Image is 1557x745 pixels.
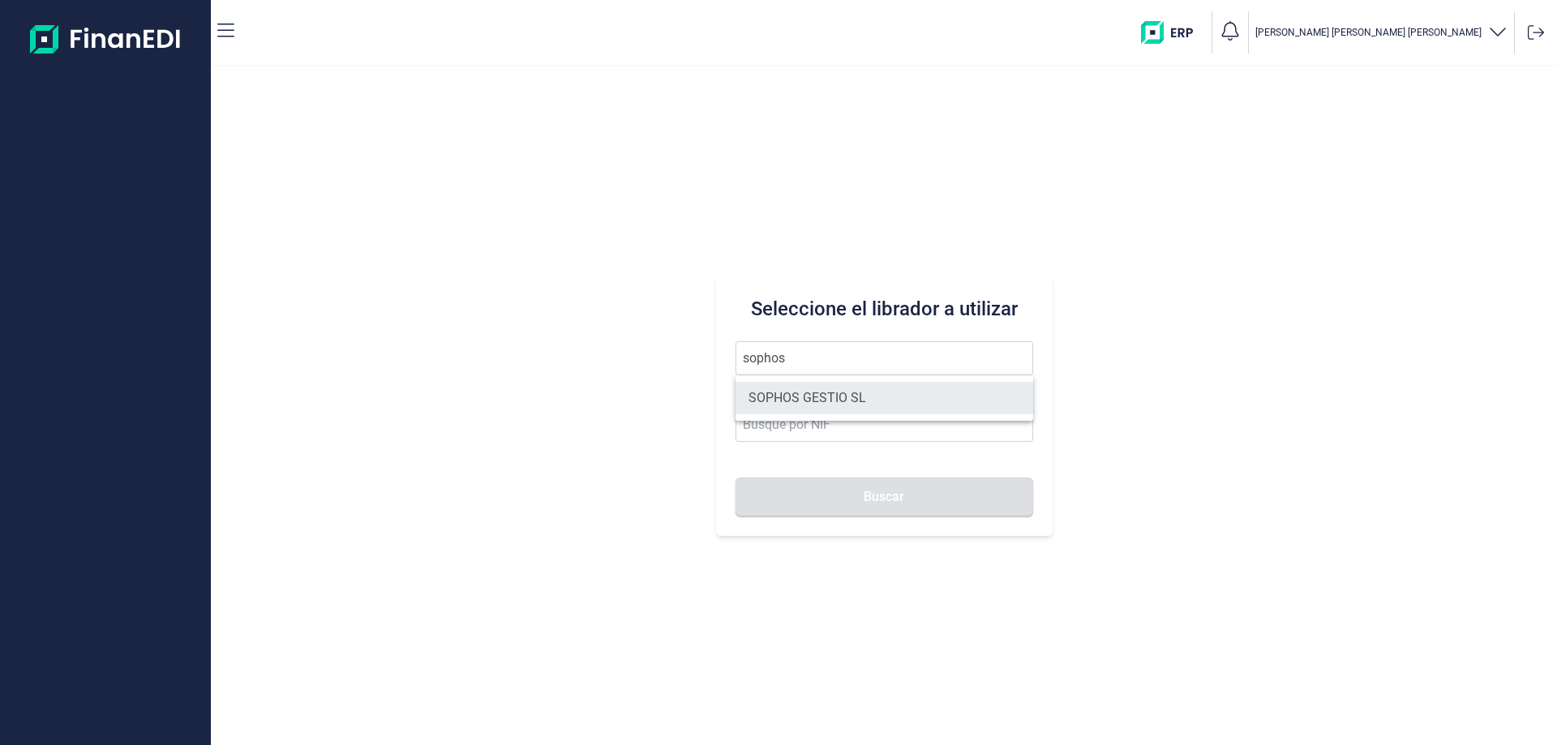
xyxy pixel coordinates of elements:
[1255,21,1508,45] button: [PERSON_NAME] [PERSON_NAME] [PERSON_NAME]
[864,490,904,503] span: Buscar
[30,13,182,65] img: Logo de aplicación
[1255,26,1482,39] p: [PERSON_NAME] [PERSON_NAME] [PERSON_NAME]
[736,296,1033,322] h3: Seleccione el librador a utilizar
[736,382,1033,414] li: SOPHOS GESTIO SL
[736,341,1033,375] input: Seleccione la razón social
[1141,21,1205,44] img: erp
[736,408,1033,442] input: Busque por NIF
[736,477,1033,516] button: Buscar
